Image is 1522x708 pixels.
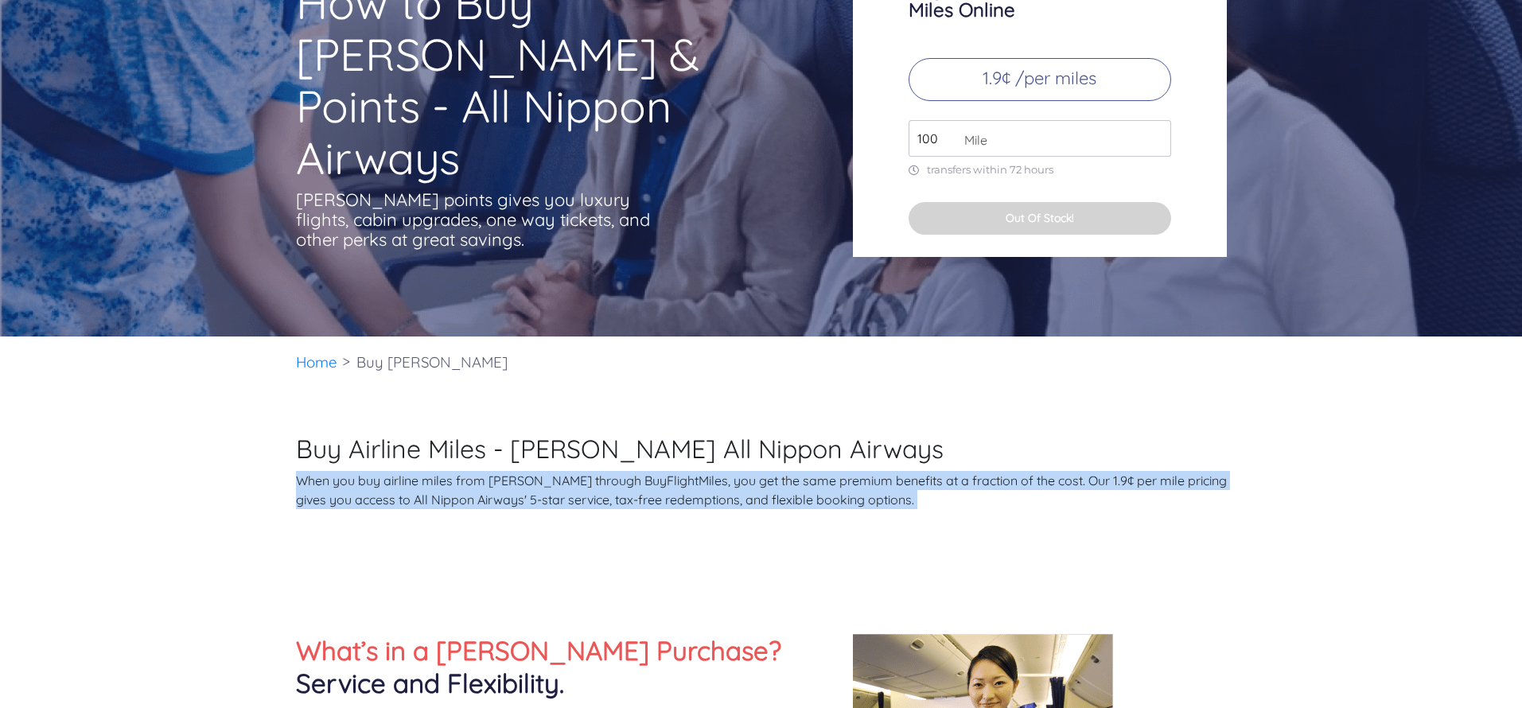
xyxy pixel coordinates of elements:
p: 1.9¢ /per miles [909,58,1171,101]
p: When you buy airline miles from [PERSON_NAME] through BuyFlightMiles, you get the same premium be... [296,471,1227,509]
li: Buy [PERSON_NAME] [348,336,516,388]
span: Service and Flexibility. [296,667,564,699]
a: Home [296,352,337,372]
p: transfers within 72 hours [909,163,1171,177]
h2: Buy Airline Miles - [PERSON_NAME] All Nippon Airways [296,434,1227,464]
button: Out Of Stock! [909,202,1171,235]
span: Mile [956,130,987,150]
p: [PERSON_NAME] points gives you luxury flights, cabin upgrades, one way tickets, and other perks a... [296,190,654,250]
h2: What’s in a [PERSON_NAME] Purchase? [296,634,829,699]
